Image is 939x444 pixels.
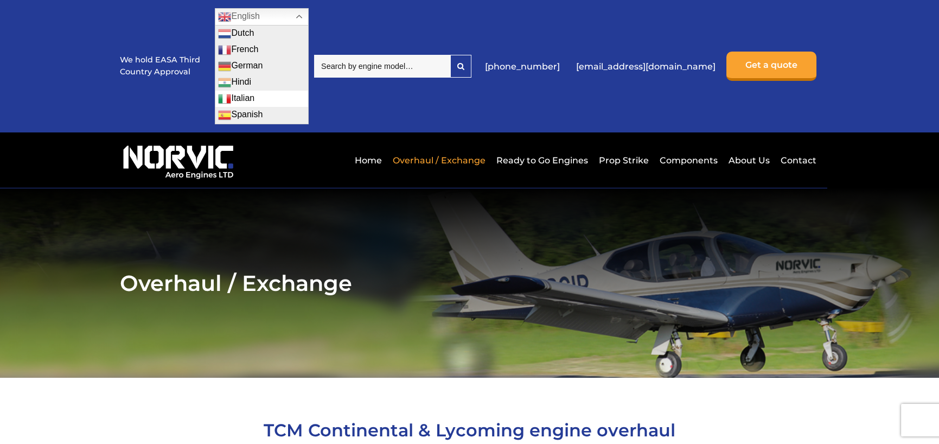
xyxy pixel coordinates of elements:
[596,147,651,174] a: Prop Strike
[218,92,231,105] img: it
[480,53,565,80] a: [PHONE_NUMBER]
[778,147,816,174] a: Contact
[120,270,819,296] h2: Overhaul / Exchange
[215,58,308,74] a: German
[352,147,385,174] a: Home
[215,74,308,91] a: Hindi
[218,43,231,56] img: fr
[218,76,231,89] img: hi
[218,60,231,73] img: de
[215,107,308,123] a: Spanish
[215,42,308,58] a: French
[215,26,308,42] a: Dutch
[218,10,231,23] img: en
[120,141,237,180] img: Norvic Aero Engines logo
[494,147,591,174] a: Ready to Go Engines
[390,147,488,174] a: Overhaul / Exchange
[215,91,308,107] a: Italian
[657,147,720,174] a: Components
[120,54,201,78] p: We hold EASA Third Country Approval
[726,147,772,174] a: About Us
[215,8,309,26] a: English
[571,53,721,80] a: [EMAIL_ADDRESS][DOMAIN_NAME]
[218,109,231,122] img: es
[726,52,816,81] a: Get a quote
[314,55,450,78] input: Search by engine model…
[218,27,231,40] img: nl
